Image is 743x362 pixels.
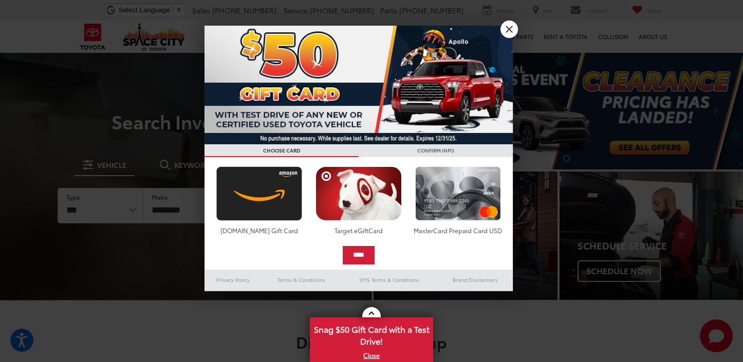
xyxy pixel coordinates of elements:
[205,144,359,157] h3: CHOOSE CARD
[313,226,404,235] div: Target eGiftCard
[262,274,341,286] a: Terms & Conditions
[214,166,305,221] img: amazoncard.png
[413,166,504,221] img: mastercard.png
[413,226,504,235] div: MasterCard Prepaid Card USD
[205,274,262,286] a: Privacy Policy
[205,26,513,144] img: 53411_top_152338.jpg
[438,274,513,286] a: Brand Disclaimers
[313,166,404,221] img: targetcard.png
[214,226,305,235] div: [DOMAIN_NAME] Gift Card
[341,274,438,286] a: SMS Terms & Conditions
[359,144,513,157] h3: CONFIRM INFO
[311,318,432,350] span: Snag $50 Gift Card with a Test Drive!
